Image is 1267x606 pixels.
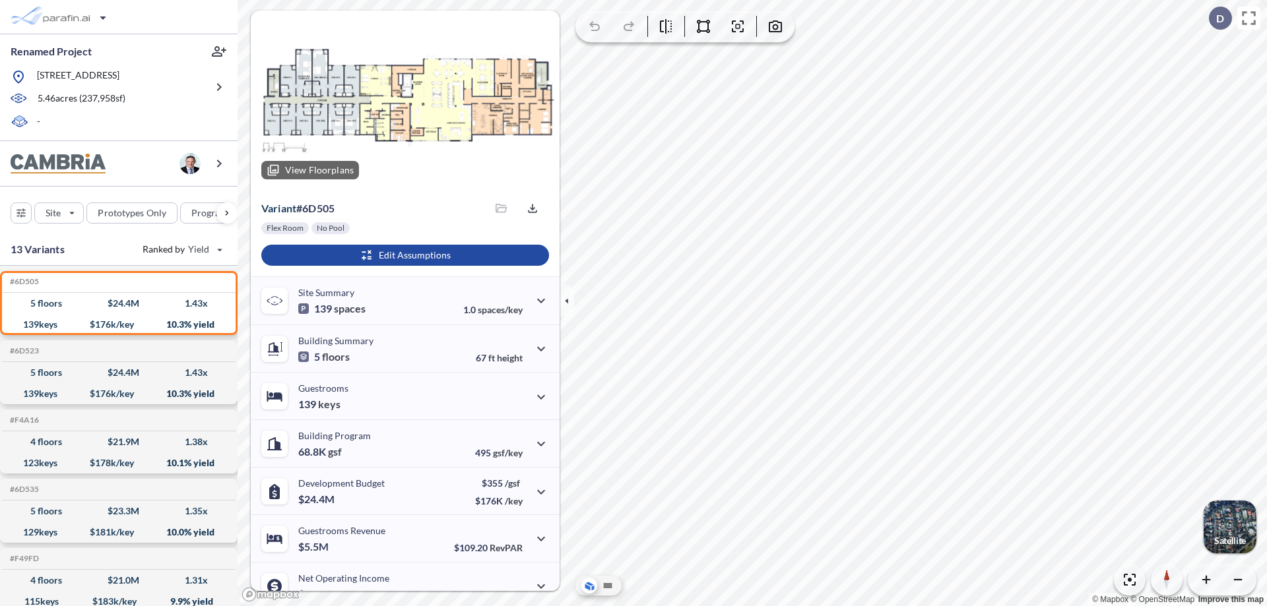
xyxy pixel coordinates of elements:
[11,154,106,174] img: BrandImage
[318,398,341,411] span: keys
[11,44,92,59] p: Renamed Project
[463,304,523,315] p: 1.0
[475,447,523,458] p: 495
[493,447,523,458] span: gsf/key
[298,572,389,584] p: Net Operating Income
[242,587,300,602] a: Mapbox homepage
[298,430,371,441] p: Building Program
[478,304,523,315] span: spaces/key
[1216,13,1224,24] p: D
[334,302,366,315] span: spaces
[34,202,84,224] button: Site
[1214,535,1246,546] p: Satellite
[298,335,374,346] p: Building Summary
[497,352,523,363] span: height
[11,241,65,257] p: 13 Variants
[98,206,166,220] p: Prototypes Only
[475,495,523,506] p: $176K
[454,542,523,553] p: $109.20
[7,485,39,494] h5: Click to copy the code
[261,245,549,266] button: Edit Assumptions
[317,223,344,233] p: No Pool
[1092,595,1128,604] a: Mapbox
[379,249,451,262] p: Edit Assumptions
[46,206,61,220] p: Site
[298,477,385,489] p: Development Budget
[37,115,40,130] p: -
[267,223,304,233] p: Flex Room
[86,202,178,224] button: Prototypes Only
[328,445,342,458] span: gsf
[1130,595,1194,604] a: OpenStreetMap
[298,302,366,315] p: 139
[467,590,523,601] p: 45.0%
[7,415,39,425] h5: Click to copy the code
[298,540,331,553] p: $5.5M
[37,69,119,85] p: [STREET_ADDRESS]
[7,277,39,286] h5: Click to copy the code
[7,554,39,563] h5: Click to copy the code
[600,578,616,593] button: Site Plan
[132,239,231,260] button: Ranked by Yield
[490,542,523,553] span: RevPAR
[298,287,354,298] p: Site Summary
[298,398,341,411] p: 139
[188,243,210,256] span: Yield
[1204,500,1256,553] button: Switcher ImageSatellite
[1198,595,1264,604] a: Improve this map
[475,477,523,489] p: $355
[505,495,523,506] span: /key
[180,202,251,224] button: Program
[298,525,385,536] p: Guestrooms Revenue
[505,477,520,489] span: /gsf
[322,350,350,363] span: floors
[298,493,337,506] p: $24.4M
[298,350,350,363] p: 5
[191,206,228,220] p: Program
[261,202,296,214] span: Variant
[298,445,342,458] p: 68.8K
[261,202,335,215] p: # 6d505
[38,92,125,106] p: 5.46 acres ( 237,958 sf)
[7,346,39,355] h5: Click to copy the code
[298,588,331,601] p: $2.5M
[476,352,523,363] p: 67
[488,352,495,363] span: ft
[494,590,523,601] span: margin
[285,165,354,175] p: View Floorplans
[298,382,348,394] p: Guestrooms
[179,153,201,174] img: user logo
[581,578,597,593] button: Aerial View
[1204,500,1256,553] img: Switcher Image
